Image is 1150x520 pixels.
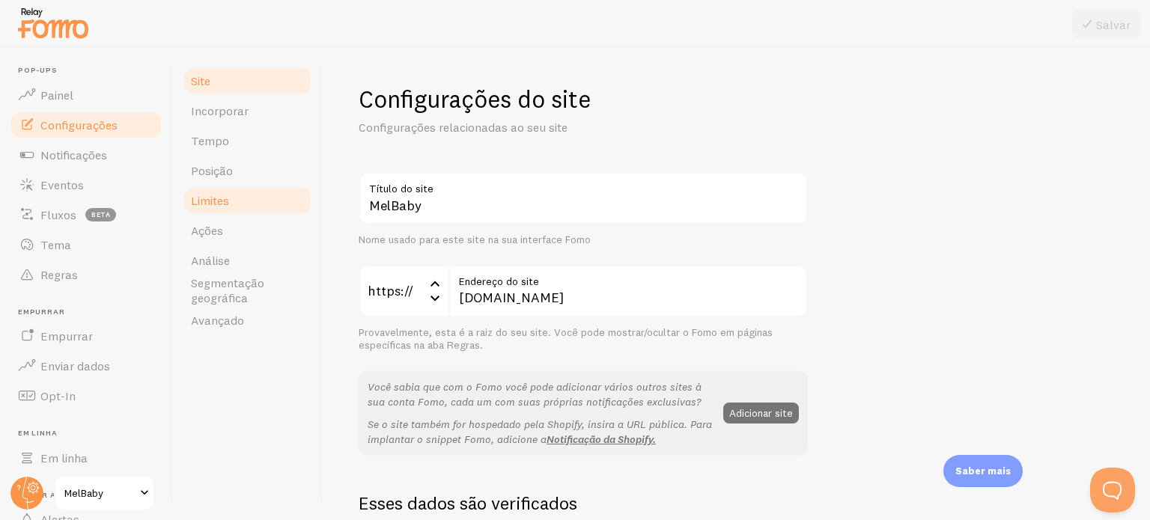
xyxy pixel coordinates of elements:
font: Limites [191,193,229,208]
font: beta [91,210,111,218]
iframe: Help Scout Beacon - Aberto [1090,468,1135,513]
font: Fluxos [40,207,76,222]
a: Em linha [9,443,163,473]
a: Fluxos beta [9,200,163,230]
font: Configurações [40,117,118,132]
a: Configurações [9,110,163,140]
div: Saber mais [943,455,1023,487]
a: Eventos [9,170,163,200]
font: Opt-In [40,388,76,403]
font: Tema [40,237,71,252]
a: Ações [182,215,313,245]
font: Em linha [40,450,88,465]
font: Segmentação geográfica [191,275,264,305]
input: minhaempresahonesta.com [448,265,808,317]
a: Enviar dados [9,351,163,381]
font: Esses dados são verificados [359,492,577,514]
font: Site [191,73,210,88]
font: Incorporar [191,103,249,118]
a: Notificação da Shopify. [547,432,656,446]
a: Posição [182,156,313,186]
font: Nome usado para este site na sua interface Fomo [359,233,591,246]
font: Tempo [191,133,229,148]
font: Regras [40,267,78,282]
a: Limites [182,186,313,215]
font: Endereço do site [459,275,539,288]
font: Análise [191,253,230,268]
font: Eventos [40,177,84,192]
font: Avançado [191,313,244,328]
font: Provavelmente, esta é a raiz do seu site. Você pode mostrar/ocultar o Fomo em páginas específicas... [359,325,773,352]
img: fomo-relay-logo-orange.svg [16,4,91,42]
a: Notificações [9,140,163,170]
font: Empurrar [18,307,64,316]
a: MelBaby [54,475,155,511]
a: Análise [182,245,313,275]
font: Painel [40,88,73,103]
a: Empurrar [9,321,163,351]
font: Pop-ups [18,65,58,75]
a: Regras [9,260,163,290]
font: Configurações do site [359,85,591,114]
a: Opt-In [9,381,163,411]
font: Título do site [369,182,433,195]
font: Notificações [40,147,107,162]
font: Configurações relacionadas ao seu site [359,120,568,135]
font: Ações [191,223,223,238]
font: Posição [191,163,233,178]
a: Tempo [182,126,313,156]
a: Site [182,66,313,96]
font: Em linha [18,428,57,438]
font: MelBaby [64,486,103,500]
font: Empurrar [40,328,93,343]
button: Adicionar site [723,403,799,423]
font: Você sabia que com o Fomo você pode adicionar vários outros sites à sua conta Fomo, cada um com s... [368,380,702,409]
font: Adicionar site [729,406,793,419]
font: Obter ajuda [18,490,79,500]
a: Tema [9,230,163,260]
a: Segmentação geográfica [182,275,313,305]
a: Avançado [182,305,313,335]
font: Saber mais [955,465,1011,477]
font: Se o site também for hospedado pela Shopify, insira a URL pública. Para implantar o snippet Fomo,... [368,417,712,446]
font: https:// [368,282,413,299]
a: Incorporar [182,96,313,126]
a: Painel [9,80,163,110]
font: Enviar dados [40,358,110,373]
